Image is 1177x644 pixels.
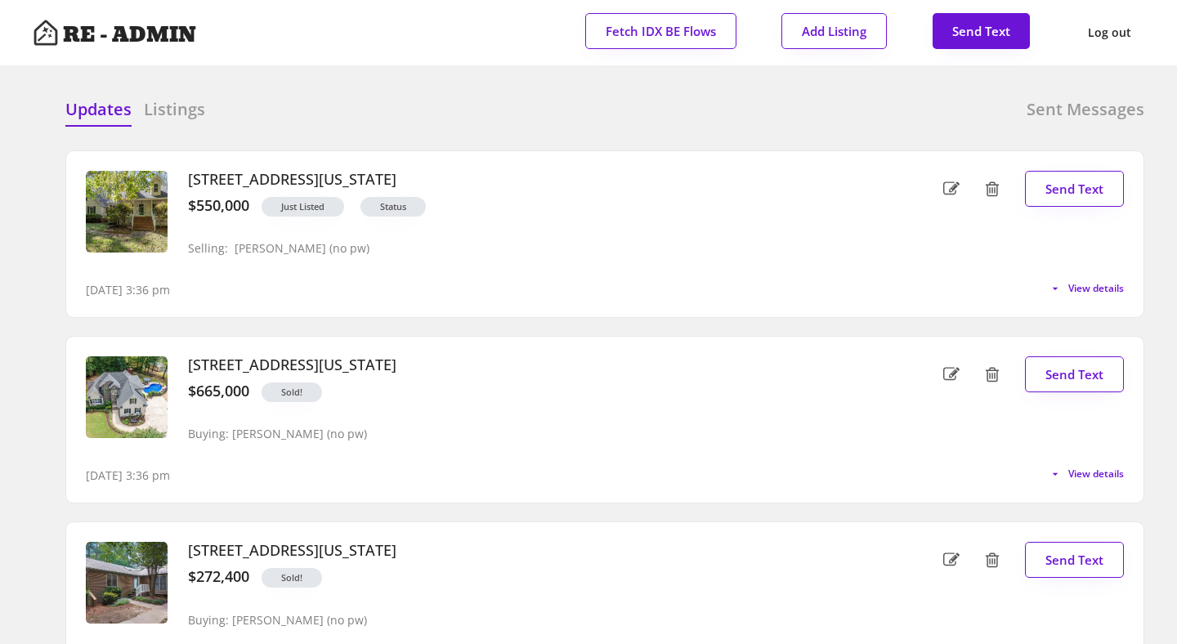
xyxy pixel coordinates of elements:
div: [DATE] 3:36 pm [86,467,170,484]
button: Sold! [262,382,322,402]
h6: Sent Messages [1027,98,1144,121]
h6: Listings [144,98,205,121]
div: $550,000 [188,197,249,215]
button: View details [1049,467,1124,481]
div: $272,400 [188,568,249,586]
button: Log out [1075,14,1144,51]
h3: [STREET_ADDRESS][US_STATE] [188,171,870,189]
button: Send Text [1025,356,1124,392]
button: View details [1049,282,1124,295]
span: View details [1068,284,1124,293]
div: Selling: [PERSON_NAME] (no pw) [188,242,369,256]
img: Artboard%201%20copy%203.svg [33,20,59,46]
div: [DATE] 3:36 pm [86,282,170,298]
h3: [STREET_ADDRESS][US_STATE] [188,356,870,374]
button: Send Text [1025,542,1124,578]
div: $665,000 [188,382,249,400]
button: Fetch IDX BE Flows [585,13,736,49]
img: 20250831124317917722000000-o.jpg [86,356,168,438]
img: 20250801222434126501000000-o.jpg [86,542,168,624]
h3: [STREET_ADDRESS][US_STATE] [188,542,870,560]
h4: RE - ADMIN [63,25,196,46]
h6: Updates [65,98,132,121]
div: Buying: [PERSON_NAME] (no pw) [188,614,367,628]
button: Add Listing [781,13,887,49]
span: View details [1068,469,1124,479]
div: Buying: [PERSON_NAME] (no pw) [188,427,367,441]
button: Send Text [1025,171,1124,207]
button: Status [360,197,426,217]
img: 20251008144350717100000000-o.jpg [86,171,168,253]
button: Just Listed [262,197,344,217]
button: Sold! [262,568,322,588]
button: Send Text [933,13,1030,49]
